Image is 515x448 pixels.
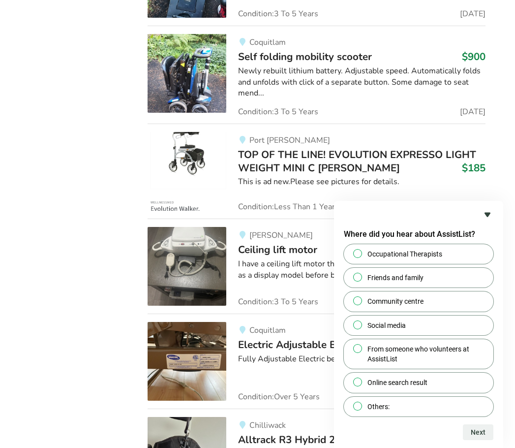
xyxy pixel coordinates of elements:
[148,34,226,113] img: mobility-self folding mobility scooter
[367,402,390,412] span: Others:
[238,243,317,256] span: Ceiling lift motor
[344,228,493,240] h2: Where did you hear about AssistList?
[238,176,485,188] div: This is ad new.Please see pictures for details.
[367,296,424,306] span: Community centre
[249,325,286,336] span: Coquitlam
[238,353,485,365] div: Fully Adjustable Electric bed. Mattress Included. Good Condition.
[482,209,493,221] button: Hide survey
[238,148,476,174] span: TOP OF THE LINE! EVOLUTION EXPRESSO LIGHT WEIGHT MINI C [PERSON_NAME]
[238,298,318,306] span: Condition: 3 To 5 Years
[148,227,226,306] img: transfer aids-ceiling lift motor
[148,26,485,124] a: mobility-self folding mobility scooter CoquitlamSelf folding mobility scooter$900Newly rebuilt li...
[367,320,406,330] span: Social media
[148,322,226,401] img: bedroom equipment-electric adjustable bed with side rails
[238,338,421,352] span: Electric Adjustable Bed with Side Rails
[238,203,335,211] span: Condition: Less Than 1 Year
[462,50,485,63] h3: $900
[460,108,485,116] span: [DATE]
[460,10,485,18] span: [DATE]
[238,108,318,116] span: Condition: 3 To 5 Years
[238,258,485,281] div: I have a ceiling lift motor that has very little use on it as it was used as a display model befo...
[249,420,286,431] span: Chilliwack
[367,344,485,364] span: From someone who volunteers at AssistList
[148,132,226,211] img: mobility-top of the line! evolution expresso light weight mini c walker
[238,433,353,447] span: Alltrack R3 Hybrid 2022
[344,209,493,440] div: Where did you hear about AssistList?
[238,393,320,401] span: Condition: Over 5 Years
[367,378,427,387] span: Online search result
[148,124,485,219] a: mobility-top of the line! evolution expresso light weight mini c walkerPort [PERSON_NAME]TOP OF T...
[238,65,485,99] div: Newly rebuilt lithium battery. Adjustable speed. Automatically folds and unfolds with click of a ...
[148,219,485,314] a: transfer aids-ceiling lift motor [PERSON_NAME]Ceiling lift motor$1000I have a ceiling lift motor ...
[249,135,330,146] span: Port [PERSON_NAME]
[238,50,372,64] span: Self folding mobility scooter
[462,161,485,174] h3: $185
[249,37,286,48] span: Coquitlam
[367,273,424,283] span: Friends and family
[344,244,493,416] div: Where did you hear about AssistList?
[367,249,442,259] span: Occupational Therapists
[463,424,493,440] button: Next question
[249,230,313,241] span: [PERSON_NAME]
[148,314,485,409] a: bedroom equipment-electric adjustable bed with side railsCoquitlamElectric Adjustable Bed with Si...
[238,10,318,18] span: Condition: 3 To 5 Years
